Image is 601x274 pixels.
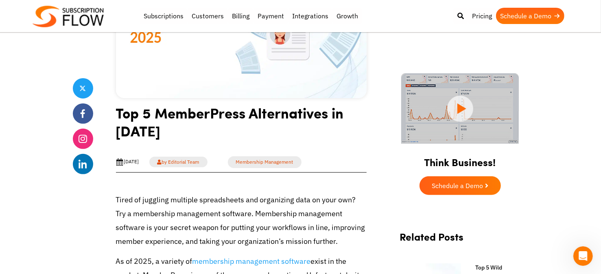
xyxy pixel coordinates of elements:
[116,193,367,249] p: Tired of juggling multiple spreadsheets and organizing data on your own? Try a membership managem...
[228,8,254,24] a: Billing
[116,158,139,166] div: [DATE]
[420,176,501,195] a: Schedule a Demo
[392,146,529,172] h2: Think Business!
[192,256,311,266] a: membership management software
[400,231,520,251] h2: Related Posts
[149,157,208,167] a: by Editorial Team
[188,8,228,24] a: Customers
[116,104,367,146] h1: Top 5 MemberPress Alternatives in [DATE]
[288,8,332,24] a: Integrations
[573,246,593,266] iframe: Intercom live chat
[140,8,188,24] a: Subscriptions
[332,8,362,24] a: Growth
[401,73,519,144] img: intro video
[254,8,288,24] a: Payment
[496,8,564,24] a: Schedule a Demo
[468,8,496,24] a: Pricing
[228,156,302,168] a: Membership Management
[432,182,483,189] span: Schedule a Demo
[33,6,104,27] img: Subscriptionflow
